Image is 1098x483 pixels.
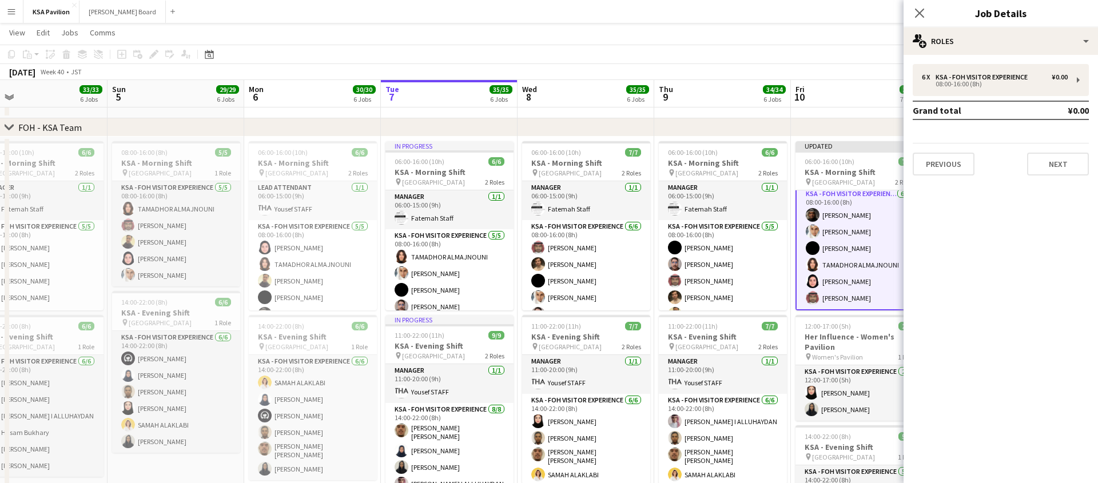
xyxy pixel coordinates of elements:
[659,220,787,325] app-card-role: KSA - FOH Visitor Experience5/508:00-16:00 (8h)[PERSON_NAME][PERSON_NAME][PERSON_NAME][PERSON_NAM...
[898,432,914,441] span: 5/5
[385,167,514,177] h3: KSA - Morning Shift
[402,352,465,360] span: [GEOGRAPHIC_DATA]
[900,85,922,94] span: 34/34
[78,148,94,157] span: 6/6
[71,67,82,76] div: JST
[110,90,126,103] span: 5
[539,169,602,177] span: [GEOGRAPHIC_DATA]
[758,342,778,351] span: 2 Roles
[57,25,83,40] a: Jobs
[112,331,240,453] app-card-role: KSA - FOH Visitor Experience6/614:00-22:00 (8h)[PERSON_NAME][PERSON_NAME][PERSON_NAME][PERSON_NAM...
[385,229,514,334] app-card-role: KSA - FOH Visitor Experience5/508:00-16:00 (8h)TAMADHOR ALMAJNOUNI[PERSON_NAME][PERSON_NAME][PERS...
[900,95,922,103] div: 7 Jobs
[23,1,79,23] button: KSA Pavilion
[112,158,240,168] h3: KSA - Morning Shift
[622,342,641,351] span: 2 Roles
[249,220,377,325] app-card-role: KSA - FOH Visitor Experience5/508:00-16:00 (8h)[PERSON_NAME]TAMADHOR ALMAJNOUNI[PERSON_NAME][PERS...
[795,365,924,421] app-card-role: KSA - FOH Visitor Experience2/212:00-17:00 (5h)[PERSON_NAME][PERSON_NAME]
[627,95,649,103] div: 6 Jobs
[763,85,786,94] span: 34/34
[112,291,240,453] app-job-card: 14:00-22:00 (8h)6/6KSA - Evening Shift [GEOGRAPHIC_DATA]1 RoleKSA - FOH Visitor Experience6/614:0...
[762,322,778,330] span: 7/7
[352,322,368,330] span: 6/6
[80,95,102,103] div: 6 Jobs
[112,84,126,94] span: Sun
[812,353,863,361] span: Women's Pavilion
[385,190,514,229] app-card-role: Manager1/106:00-15:00 (9h)Fatemah Staff
[395,157,444,166] span: 06:00-16:00 (10h)
[353,85,376,94] span: 30/30
[913,153,974,175] button: Previous
[249,158,377,168] h3: KSA - Morning Shift
[215,148,231,157] span: 5/5
[5,25,30,40] a: View
[249,332,377,342] h3: KSA - Evening Shift
[384,90,399,103] span: 7
[625,148,641,157] span: 7/7
[79,1,166,23] button: [PERSON_NAME] Board
[490,95,512,103] div: 6 Jobs
[79,85,102,94] span: 33/33
[626,85,649,94] span: 35/35
[794,90,805,103] span: 10
[488,157,504,166] span: 6/6
[385,341,514,351] h3: KSA - Evening Shift
[112,308,240,318] h3: KSA - Evening Shift
[795,141,924,310] app-job-card: Updated06:00-16:00 (10h)7/7KSA - Morning Shift [GEOGRAPHIC_DATA]2 RolesManager1/106:00-15:00 (9h)...
[1027,153,1089,175] button: Next
[795,167,924,177] h3: KSA - Morning Shift
[488,331,504,340] span: 9/9
[898,453,914,461] span: 1 Role
[32,25,54,40] a: Edit
[522,220,650,342] app-card-role: KSA - FOH Visitor Experience6/608:00-16:00 (8h)[PERSON_NAME][PERSON_NAME][PERSON_NAME][PERSON_NAM...
[402,178,465,186] span: [GEOGRAPHIC_DATA]
[539,342,602,351] span: [GEOGRAPHIC_DATA]
[385,141,514,150] div: In progress
[522,158,650,168] h3: KSA - Morning Shift
[812,453,875,461] span: [GEOGRAPHIC_DATA]
[215,298,231,306] span: 6/6
[531,322,581,330] span: 11:00-22:00 (11h)
[668,148,718,157] span: 06:00-16:00 (10h)
[78,322,94,330] span: 6/6
[531,148,581,157] span: 06:00-16:00 (10h)
[795,186,924,310] app-card-role: KSA - FOH Visitor Experience6/608:00-16:00 (8h)[PERSON_NAME][PERSON_NAME][PERSON_NAME]TAMADHOR AL...
[922,73,936,81] div: 6 x
[78,342,94,351] span: 1 Role
[249,181,377,220] app-card-role: LEAD ATTENDANT1/106:00-15:00 (9h)Yousef STAFF
[485,352,504,360] span: 2 Roles
[898,157,914,166] span: 7/7
[659,181,787,220] app-card-role: Manager1/106:00-15:00 (9h)Fatemah Staff
[214,318,231,327] span: 1 Role
[522,141,650,310] app-job-card: 06:00-16:00 (10h)7/7KSA - Morning Shift [GEOGRAPHIC_DATA]2 RolesManager1/106:00-15:00 (9h)Fatemah...
[522,355,650,394] app-card-role: Manager1/111:00-20:00 (9h)Yousef STAFF
[249,141,377,310] app-job-card: 06:00-16:00 (10h)6/6KSA - Morning Shift [GEOGRAPHIC_DATA]2 RolesLEAD ATTENDANT1/106:00-15:00 (9h)...
[216,85,239,94] span: 29/29
[352,148,368,157] span: 6/6
[61,27,78,38] span: Jobs
[265,342,328,351] span: [GEOGRAPHIC_DATA]
[75,169,94,177] span: 2 Roles
[353,95,375,103] div: 6 Jobs
[121,298,168,306] span: 14:00-22:00 (8h)
[659,84,673,94] span: Thu
[351,342,368,351] span: 1 Role
[129,169,192,177] span: [GEOGRAPHIC_DATA]
[659,141,787,310] app-job-card: 06:00-16:00 (10h)6/6KSA - Morning Shift [GEOGRAPHIC_DATA]2 RolesManager1/106:00-15:00 (9h)Fatemah...
[249,84,264,94] span: Mon
[668,322,718,330] span: 11:00-22:00 (11h)
[249,315,377,480] app-job-card: 14:00-22:00 (8h)6/6KSA - Evening Shift [GEOGRAPHIC_DATA]1 RoleKSA - FOH Visitor Experience6/614:0...
[659,158,787,168] h3: KSA - Morning Shift
[385,141,514,310] app-job-card: In progress06:00-16:00 (10h)6/6KSA - Morning Shift [GEOGRAPHIC_DATA]2 RolesManager1/106:00-15:00 ...
[522,181,650,220] app-card-role: Manager1/106:00-15:00 (9h)Fatemah Staff
[675,169,738,177] span: [GEOGRAPHIC_DATA]
[485,178,504,186] span: 2 Roles
[217,95,238,103] div: 6 Jobs
[1052,73,1068,81] div: ¥0.00
[922,81,1068,87] div: 08:00-16:00 (8h)
[129,318,192,327] span: [GEOGRAPHIC_DATA]
[112,141,240,286] div: 08:00-16:00 (8h)5/5KSA - Morning Shift [GEOGRAPHIC_DATA]1 RoleKSA - FOH Visitor Experience5/508:0...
